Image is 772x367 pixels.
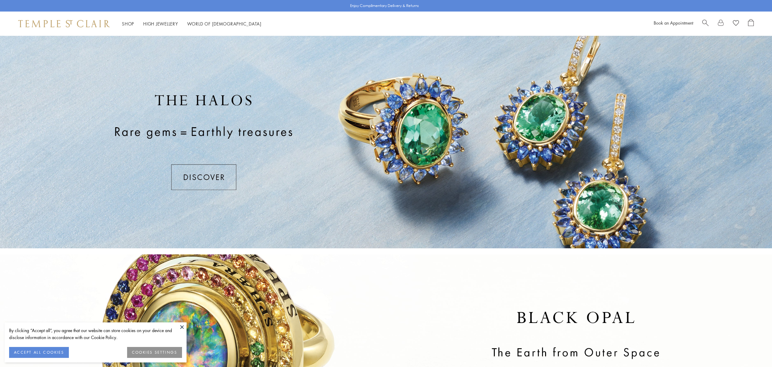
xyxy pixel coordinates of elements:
a: ShopShop [122,21,134,27]
a: View Wishlist [733,19,739,28]
a: Book an Appointment [654,20,693,26]
img: Temple St. Clair [18,20,110,27]
iframe: Gorgias live chat messenger [742,338,766,361]
p: Enjoy Complimentary Delivery & Returns [350,3,419,9]
a: World of [DEMOGRAPHIC_DATA]World of [DEMOGRAPHIC_DATA] [187,21,261,27]
div: By clicking “Accept all”, you agree that our website can store cookies on your device and disclos... [9,327,182,341]
a: High JewelleryHigh Jewellery [143,21,178,27]
nav: Main navigation [122,20,261,28]
a: Open Shopping Bag [748,19,754,28]
a: Search [702,19,709,28]
button: COOKIES SETTINGS [127,347,182,358]
button: ACCEPT ALL COOKIES [9,347,69,358]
